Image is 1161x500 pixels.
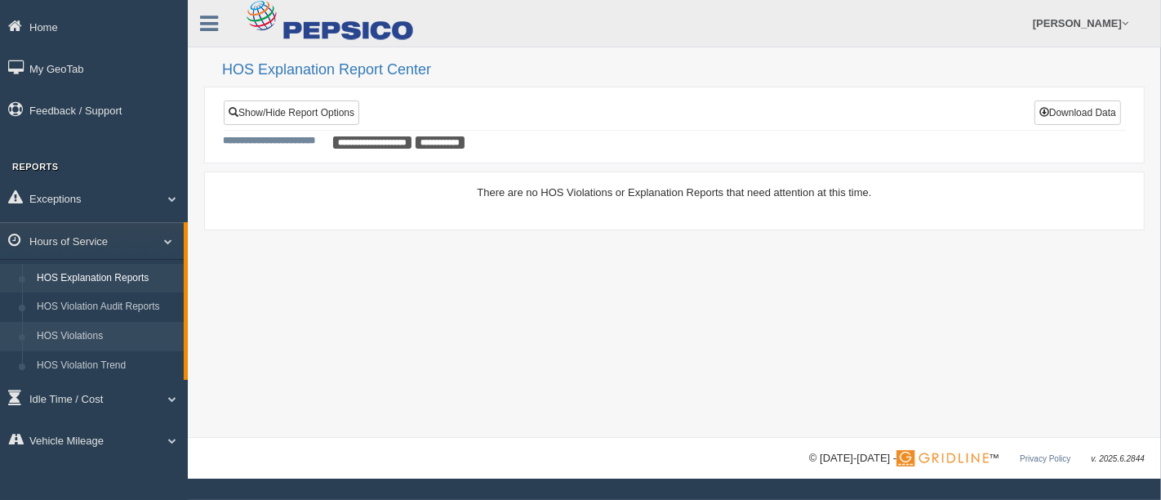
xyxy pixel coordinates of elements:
a: Show/Hide Report Options [224,100,359,125]
span: v. 2025.6.2844 [1092,454,1145,463]
div: There are no HOS Violations or Explanation Reports that need attention at this time. [223,185,1126,200]
a: HOS Explanation Reports [29,264,184,293]
img: Gridline [896,450,989,467]
div: © [DATE]-[DATE] - ™ [809,450,1145,467]
a: HOS Violation Audit Reports [29,292,184,322]
a: HOS Violations [29,322,184,351]
a: HOS Violation Trend [29,351,184,381]
h2: HOS Explanation Report Center [222,62,1145,78]
button: Download Data [1034,100,1121,125]
a: Privacy Policy [1020,454,1070,463]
